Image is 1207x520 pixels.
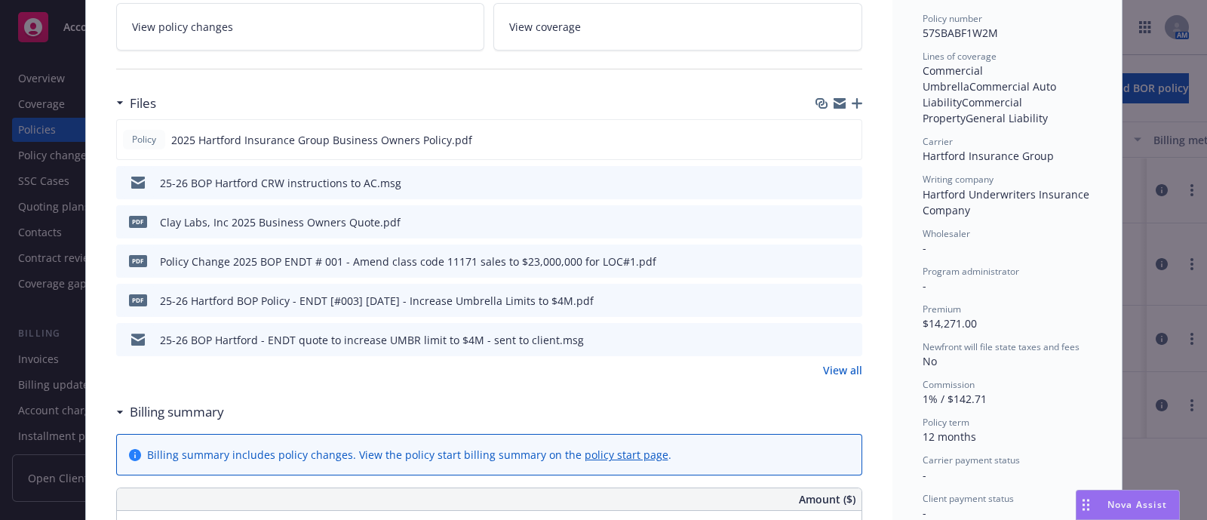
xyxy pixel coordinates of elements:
a: View coverage [493,3,862,51]
button: preview file [843,332,856,348]
span: Hartford Underwriters Insurance Company [923,187,1092,217]
button: preview file [842,132,855,148]
span: Commission [923,378,975,391]
span: Carrier [923,135,953,148]
span: 57SBABF1W2M [923,26,998,40]
span: 1% / $142.71 [923,392,987,406]
span: - [923,468,926,482]
div: Clay Labs, Inc 2025 Business Owners Quote.pdf [160,214,401,230]
button: preview file [843,214,856,230]
span: Commercial Property [923,95,1025,125]
div: 25-26 Hartford BOP Policy - ENDT [#003] [DATE] - Increase Umbrella Limits to $4M.pdf [160,293,594,309]
span: View coverage [509,19,581,35]
span: Amount ($) [799,491,855,507]
a: View policy changes [116,3,485,51]
button: download file [818,175,831,191]
a: View all [823,362,862,378]
span: $14,271.00 [923,316,977,331]
span: Writing company [923,173,994,186]
div: 25-26 BOP Hartford - ENDT quote to increase UMBR limit to $4M - sent to client.msg [160,332,584,348]
span: - [923,506,926,520]
button: download file [818,254,831,269]
span: Policy [129,133,159,146]
span: Premium [923,303,961,315]
span: pdf [129,255,147,266]
span: Policy term [923,416,969,429]
span: Commercial Auto Liability [923,79,1059,109]
span: Hartford Insurance Group [923,149,1054,163]
span: 12 months [923,429,976,444]
button: download file [818,132,830,148]
span: Program administrator [923,265,1019,278]
span: 2025 Hartford Insurance Group Business Owners Policy.pdf [171,132,472,148]
span: Lines of coverage [923,50,997,63]
div: Billing summary includes policy changes. View the policy start billing summary on the . [147,447,671,463]
button: preview file [843,293,856,309]
span: General Liability [966,111,1048,125]
span: Client payment status [923,492,1014,505]
span: pdf [129,216,147,227]
button: Nova Assist [1076,490,1180,520]
span: - [923,278,926,293]
div: Billing summary [116,402,224,422]
span: Carrier payment status [923,454,1020,466]
span: Nova Assist [1107,498,1167,511]
button: download file [818,332,831,348]
span: Commercial Umbrella [923,63,986,94]
div: Drag to move [1076,491,1095,519]
span: View policy changes [132,19,233,35]
span: Newfront will file state taxes and fees [923,340,1080,353]
span: pdf [129,294,147,306]
h3: Files [130,94,156,113]
span: No [923,354,937,368]
button: preview file [843,254,856,269]
div: Files [116,94,156,113]
a: policy start page [585,448,668,462]
span: Wholesaler [923,227,970,240]
div: 25-26 BOP Hartford CRW instructions to AC.msg [160,175,401,191]
button: download file [818,293,831,309]
h3: Billing summary [130,402,224,422]
button: download file [818,214,831,230]
span: - [923,241,926,255]
button: preview file [843,175,856,191]
span: Policy number [923,12,982,25]
div: Policy Change 2025 BOP ENDT # 001 - Amend class code 11171 sales to $23,000,000 for LOC#1.pdf [160,254,656,269]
